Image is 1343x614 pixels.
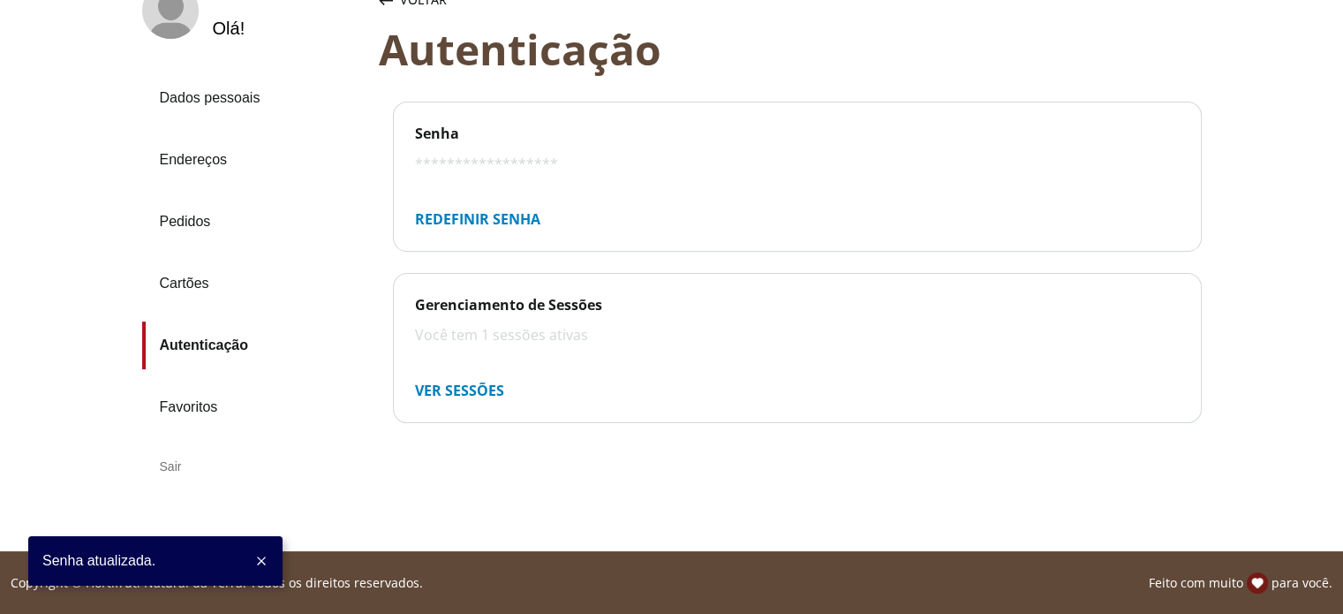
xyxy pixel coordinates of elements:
[11,574,423,592] p: Copyright © Hortifruti Natural da Terra. Todos os direitos reservados.
[142,322,365,369] a: Autenticação
[142,260,365,307] a: Cartões
[42,550,170,572] div: Senha atualizada.
[415,295,1180,315] div: Gerenciamento de Sessões
[142,383,365,431] a: Favoritos
[415,325,1180,345] div: Você tem 1 sessões ativas
[213,19,245,39] div: Olá !
[7,572,1336,594] div: Linha de sessão
[1247,572,1268,594] img: amor
[379,25,1202,73] div: Autenticação
[142,136,365,184] a: Endereços
[142,445,365,488] div: Sair
[1149,572,1332,594] p: Feito com muito para você.
[142,198,365,246] a: Pedidos
[142,74,365,122] a: Dados pessoais
[401,373,518,408] button: Ver sessões
[415,124,1180,143] div: Senha
[401,201,555,237] button: Redefinir senha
